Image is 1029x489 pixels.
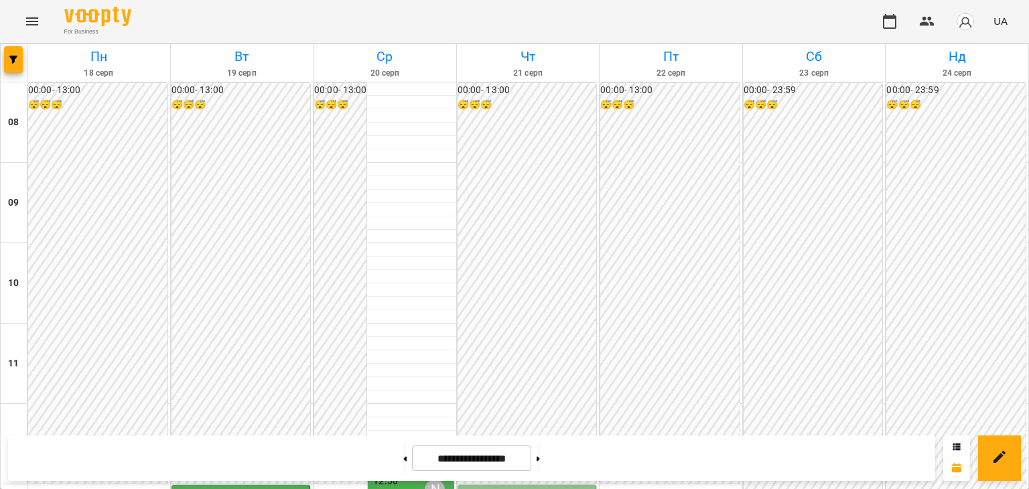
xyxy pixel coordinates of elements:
[8,356,19,371] h6: 11
[600,83,740,98] h6: 00:00 - 13:00
[993,14,1008,28] span: UA
[29,67,168,80] h6: 18 серп
[888,46,1026,67] h6: Нд
[600,98,740,113] h6: 😴😴😴
[8,196,19,210] h6: 09
[316,46,454,67] h6: Ср
[173,46,312,67] h6: Вт
[602,67,740,80] h6: 22 серп
[744,83,883,98] h6: 00:00 - 23:59
[745,46,884,67] h6: Сб
[459,46,598,67] h6: Чт
[28,83,167,98] h6: 00:00 - 13:00
[886,83,1026,98] h6: 00:00 - 23:59
[458,98,597,113] h6: 😴😴😴
[8,115,19,130] h6: 08
[28,98,167,113] h6: 😴😴😴
[173,67,312,80] h6: 19 серп
[602,46,740,67] h6: Пт
[171,98,311,113] h6: 😴😴😴
[744,98,883,113] h6: 😴😴😴
[459,67,598,80] h6: 21 серп
[886,98,1026,113] h6: 😴😴😴
[64,7,131,26] img: Voopty Logo
[988,9,1013,33] button: UA
[458,83,597,98] h6: 00:00 - 13:00
[314,98,366,113] h6: 😴😴😴
[745,67,884,80] h6: 23 серп
[956,12,975,31] img: avatar_s.png
[8,276,19,291] h6: 10
[64,27,131,36] span: For Business
[171,83,311,98] h6: 00:00 - 13:00
[29,46,168,67] h6: Пн
[316,67,454,80] h6: 20 серп
[314,83,366,98] h6: 00:00 - 13:00
[888,67,1026,80] h6: 24 серп
[16,5,48,38] button: Menu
